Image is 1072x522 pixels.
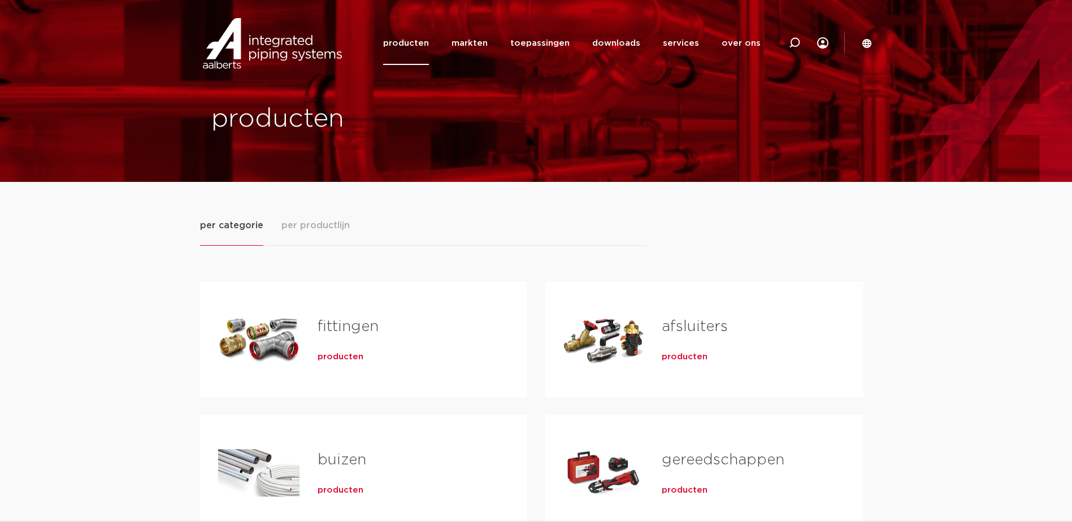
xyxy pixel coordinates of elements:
[318,319,379,334] a: fittingen
[592,21,640,65] a: downloads
[318,453,366,467] a: buizen
[383,21,429,65] a: producten
[318,485,363,496] a: producten
[663,21,699,65] a: services
[452,21,488,65] a: markten
[318,351,363,363] a: producten
[383,21,761,65] nav: Menu
[662,485,708,496] a: producten
[722,21,761,65] a: over ons
[281,219,350,232] span: per productlijn
[662,351,708,363] a: producten
[817,31,828,55] div: my IPS
[510,21,570,65] a: toepassingen
[200,219,263,232] span: per categorie
[662,319,728,334] a: afsluiters
[211,101,531,137] h1: producten
[662,453,784,467] a: gereedschappen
